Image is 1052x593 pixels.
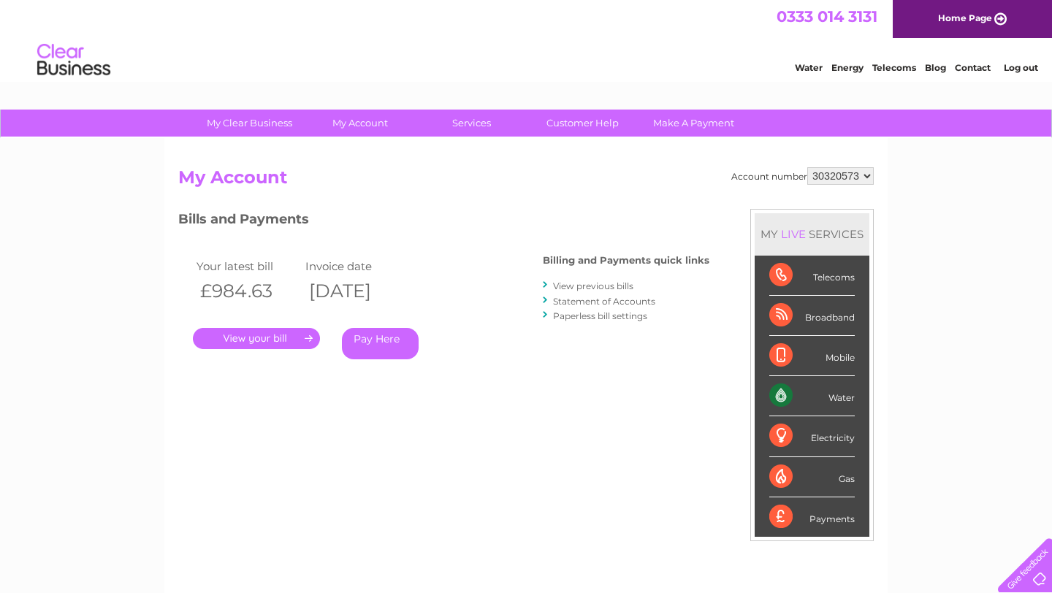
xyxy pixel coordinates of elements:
[178,209,709,234] h3: Bills and Payments
[925,62,946,73] a: Blog
[769,376,855,416] div: Water
[189,110,310,137] a: My Clear Business
[342,328,419,359] a: Pay Here
[553,310,647,321] a: Paperless bill settings
[955,62,991,73] a: Contact
[300,110,421,137] a: My Account
[193,328,320,349] a: .
[777,7,877,26] a: 0333 014 3131
[769,497,855,537] div: Payments
[769,256,855,296] div: Telecoms
[731,167,874,185] div: Account number
[522,110,643,137] a: Customer Help
[795,62,823,73] a: Water
[553,296,655,307] a: Statement of Accounts
[178,167,874,195] h2: My Account
[553,280,633,291] a: View previous bills
[755,213,869,255] div: MY SERVICES
[193,256,302,276] td: Your latest bill
[302,256,411,276] td: Invoice date
[769,416,855,456] div: Electricity
[633,110,754,137] a: Make A Payment
[769,296,855,336] div: Broadband
[302,276,411,306] th: [DATE]
[1004,62,1038,73] a: Log out
[831,62,864,73] a: Energy
[182,8,872,71] div: Clear Business is a trading name of Verastar Limited (registered in [GEOGRAPHIC_DATA] No. 3667643...
[778,227,809,241] div: LIVE
[769,336,855,376] div: Mobile
[37,38,111,83] img: logo.png
[769,457,855,497] div: Gas
[193,276,302,306] th: £984.63
[411,110,532,137] a: Services
[543,255,709,266] h4: Billing and Payments quick links
[872,62,916,73] a: Telecoms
